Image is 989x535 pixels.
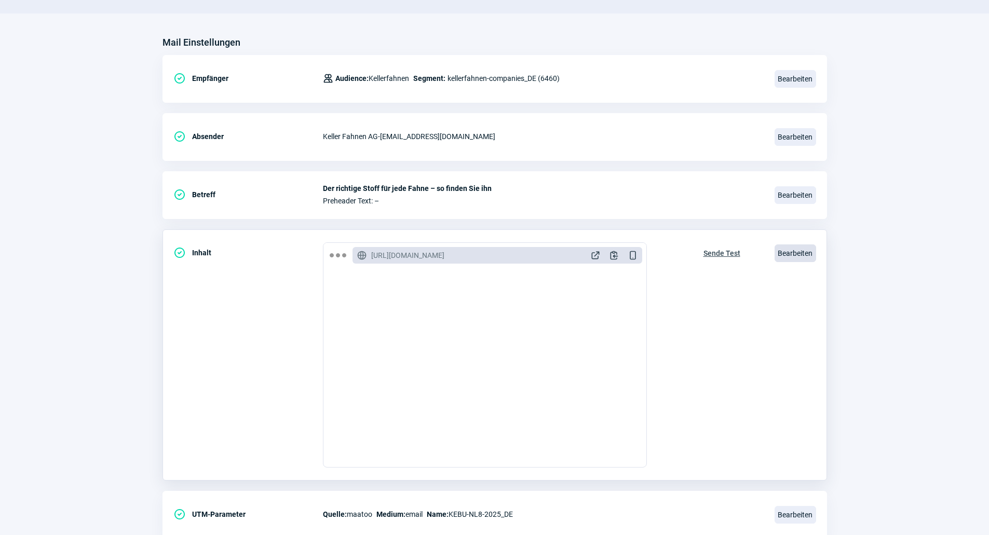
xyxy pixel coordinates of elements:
div: Empfänger [173,68,323,89]
span: Quelle: [323,510,347,518]
div: kellerfahnen-companies_DE (6460) [323,68,560,89]
span: Audience: [335,74,369,83]
div: Betreff [173,184,323,205]
div: Inhalt [173,242,323,263]
span: Der richtige Stoff für jede Fahne – so finden Sie ihn [323,184,762,193]
span: KEBU-NL8-2025_DE [427,508,513,520]
span: Preheader Text: – [323,197,762,205]
span: Kellerfahnen [335,72,409,85]
span: Bearbeiten [775,128,816,146]
h3: Mail Einstellungen [162,34,240,51]
span: maatoo [323,508,372,520]
span: Segment: [413,72,445,85]
span: Bearbeiten [775,186,816,204]
span: Sende Test [703,245,740,262]
span: Name: [427,510,449,518]
span: Bearbeiten [775,70,816,88]
button: Sende Test [693,242,751,262]
div: Keller Fahnen AG - [EMAIL_ADDRESS][DOMAIN_NAME] [323,126,762,147]
span: [URL][DOMAIN_NAME] [371,250,444,260]
div: Absender [173,126,323,147]
div: UTM-Parameter [173,504,323,525]
span: Bearbeiten [775,506,816,524]
span: Medium: [376,510,405,518]
span: email [376,508,423,520]
span: Bearbeiten [775,244,816,262]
